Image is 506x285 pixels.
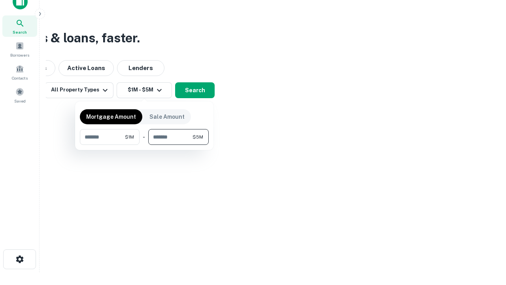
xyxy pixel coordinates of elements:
[149,112,185,121] p: Sale Amount
[466,222,506,260] iframe: Chat Widget
[125,133,134,141] span: $1M
[86,112,136,121] p: Mortgage Amount
[193,133,203,141] span: $5M
[143,129,145,145] div: -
